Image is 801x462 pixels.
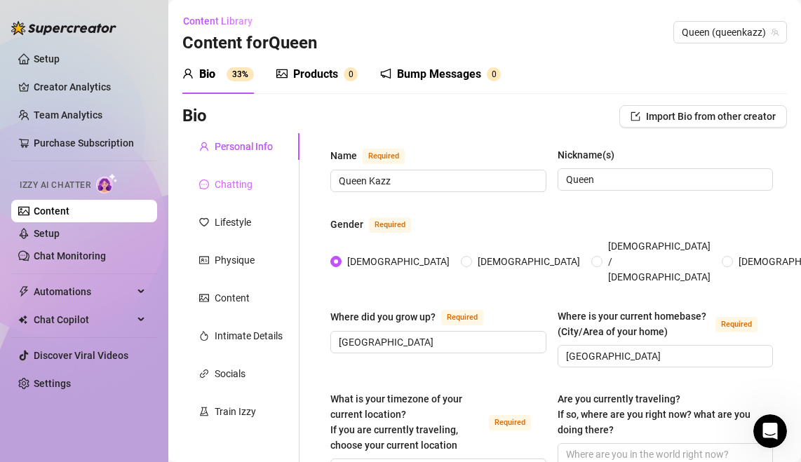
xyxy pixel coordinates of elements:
span: message [199,179,209,189]
div: Chatting [215,177,253,192]
a: Creator Analytics [34,76,146,98]
div: Close [246,6,271,31]
input: Name [339,173,535,189]
span: picture [276,68,288,79]
span: Required [369,217,411,233]
span: Are you currently traveling? If so, where are you right now? what are you doing there? [558,393,750,435]
label: Where is your current homebase? (City/Area of your home) [558,308,774,339]
span: team [771,28,779,36]
span: thunderbolt [18,286,29,297]
label: Where did you grow up? [330,308,499,325]
span: Required [441,310,483,325]
label: Gender [330,216,426,233]
div: [PERSON_NAME] • Just now [22,114,140,123]
a: Setup [34,228,60,239]
a: Setup [34,53,60,64]
sup: 0 [344,67,358,81]
div: Hey, What brings you here [DATE]? [22,89,196,103]
span: [DEMOGRAPHIC_DATA] [472,254,586,269]
span: Queen (queenkazz) [682,22,779,43]
button: Report Bug 🐛 [171,185,262,213]
span: user [182,68,194,79]
button: Import Bio from other creator [619,105,787,128]
img: Profile image for Giselle [40,8,62,30]
input: Where did you grow up? [339,334,535,350]
a: Purchase Subscription [34,137,134,149]
span: heart [199,217,209,227]
button: Content Library [182,10,264,32]
div: Gender [330,217,363,232]
div: Train Izzy [215,404,256,419]
span: Import Bio from other creator [646,111,776,122]
span: picture [199,293,209,303]
input: Nickname(s) [566,172,762,187]
button: go back [9,6,36,32]
div: Hey, What brings you here [DATE]?[PERSON_NAME] • Just now [11,81,207,111]
h3: Bio [182,105,207,128]
sup: 33% [227,67,254,81]
a: Content [34,205,69,217]
span: Required [489,415,531,430]
iframe: Intercom live chat [753,414,787,448]
span: fire [199,331,209,341]
a: Settings [34,378,71,389]
img: AI Chatter [96,173,118,193]
div: Content [215,290,250,306]
div: Bump Messages [397,66,481,83]
img: logo-BBDzfeDw.svg [11,21,116,35]
div: Products [293,66,338,83]
div: Intimate Details [215,328,283,344]
div: Name [330,148,357,163]
div: Profile image for Nir [79,8,102,30]
sup: 0 [487,67,501,81]
p: A few hours [119,18,173,32]
span: Automations [34,280,133,303]
span: Chat Copilot [34,308,133,331]
span: Required [363,149,405,164]
div: Bio [199,66,215,83]
div: Where is your current homebase? (City/Area of your home) [558,308,711,339]
div: Lifestyle [215,215,251,230]
input: Where is your current homebase? (City/Area of your home) [566,348,762,364]
span: experiment [199,407,209,416]
span: [DEMOGRAPHIC_DATA] [342,254,455,269]
span: idcard [199,255,209,265]
div: Where did you grow up? [330,309,436,325]
h1: 🌟 Supercreator [107,7,196,18]
div: Socials [215,366,245,381]
span: What is your timezone of your current location? If you are currently traveling, choose your curre... [330,393,462,451]
span: [DEMOGRAPHIC_DATA] / [DEMOGRAPHIC_DATA] [603,238,716,285]
img: Profile image for Ella [60,8,82,30]
button: Home [220,6,246,32]
label: Name [330,147,420,164]
label: Nickname(s) [558,147,624,163]
button: Izzy Credits, billing & subscription or Affiliate Program 💵 [18,220,262,261]
span: link [199,369,209,379]
a: Chat Monitoring [34,250,106,261]
span: import [631,111,640,121]
div: Physique [215,252,255,268]
div: Ella says… [11,81,269,142]
span: Izzy AI Chatter [20,179,90,192]
a: Team Analytics [34,109,102,121]
h3: Content for Queen [182,32,317,55]
button: Izzy AI Chatter 👩 [62,185,170,213]
button: Desktop App and Browser Extention [64,338,262,366]
div: Personal Info [215,139,273,154]
span: Content Library [183,15,253,27]
span: user [199,142,209,151]
span: Required [715,317,758,332]
div: Nickname(s) [558,147,614,163]
span: notification [380,68,391,79]
button: Get started with the Desktop app ⭐️ [62,303,262,331]
a: Discover Viral Videos [34,350,128,361]
img: Chat Copilot [18,315,27,325]
button: I need an explanation❓ [123,268,262,296]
